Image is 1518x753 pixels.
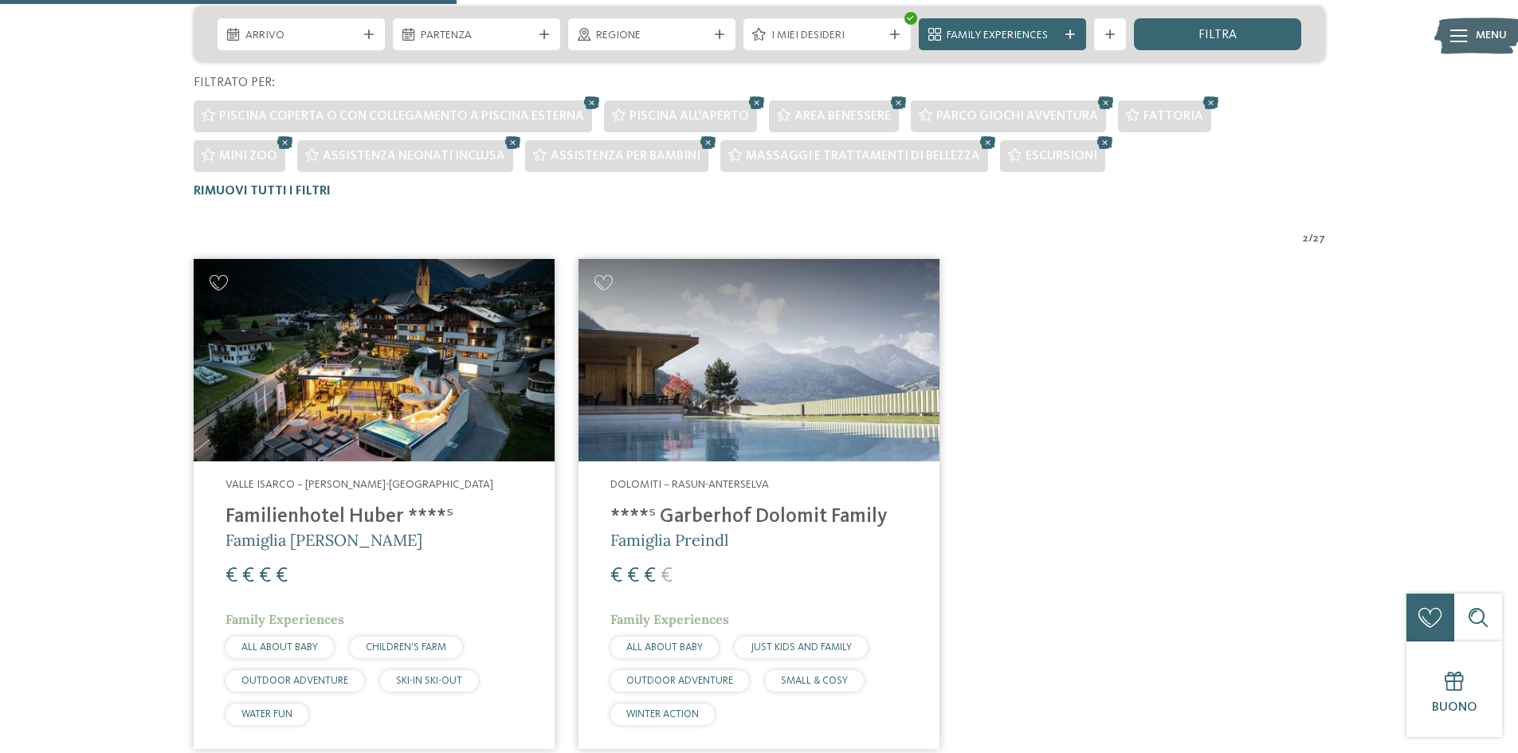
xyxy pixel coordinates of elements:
[219,150,277,163] span: Mini zoo
[610,611,729,627] span: Family Experiences
[936,110,1098,123] span: Parco giochi avventura
[627,566,639,586] span: €
[644,566,656,586] span: €
[626,676,733,686] span: OUTDOOR ADVENTURE
[771,28,883,44] span: I miei desideri
[610,479,769,490] span: Dolomiti – Rasun-Anterselva
[226,566,237,586] span: €
[781,676,848,686] span: SMALL & COSY
[1026,150,1097,163] span: Escursioni
[226,505,523,529] h4: Familienhotel Huber ****ˢ
[947,28,1058,44] span: Family Experiences
[1432,701,1477,714] span: Buono
[1198,29,1237,41] span: filtra
[551,150,700,163] span: Assistenza per bambini
[241,642,318,653] span: ALL ABOUT BABY
[226,611,344,627] span: Family Experiences
[421,28,532,44] span: Partenza
[396,676,462,686] span: SKI-IN SKI-OUT
[610,530,728,550] span: Famiglia Preindl
[610,566,622,586] span: €
[194,76,275,89] span: Filtrato per:
[194,259,555,462] img: Cercate un hotel per famiglie? Qui troverete solo i migliori!
[610,505,908,529] h4: ****ˢ Garberhof Dolomit Family
[1313,231,1325,247] span: 27
[746,150,980,163] span: Massaggi e trattamenti di bellezza
[323,150,505,163] span: Assistenza neonati inclusa
[259,566,271,586] span: €
[1406,641,1502,737] a: Buono
[1143,110,1203,123] span: Fattoria
[219,110,584,123] span: Piscina coperta o con collegamento a piscina esterna
[579,259,939,749] a: Cercate un hotel per famiglie? Qui troverete solo i migliori! Dolomiti – Rasun-Anterselva ****ˢ G...
[626,709,699,720] span: WINTER ACTION
[366,642,446,653] span: CHILDREN’S FARM
[245,28,357,44] span: Arrivo
[626,642,703,653] span: ALL ABOUT BABY
[242,566,254,586] span: €
[276,566,288,586] span: €
[794,110,891,123] span: Area benessere
[241,709,292,720] span: WATER FUN
[1308,231,1313,247] span: /
[1303,231,1308,247] span: 2
[226,479,493,490] span: Valle Isarco – [PERSON_NAME]-[GEOGRAPHIC_DATA]
[630,110,749,123] span: Piscina all'aperto
[241,676,348,686] span: OUTDOOR ADVENTURE
[596,28,708,44] span: Regione
[751,642,852,653] span: JUST KIDS AND FAMILY
[194,259,555,749] a: Cercate un hotel per famiglie? Qui troverete solo i migliori! Valle Isarco – [PERSON_NAME]-[GEOGR...
[579,259,939,462] img: Cercate un hotel per famiglie? Qui troverete solo i migliori!
[226,530,422,550] span: Famiglia [PERSON_NAME]
[661,566,673,586] span: €
[194,185,331,198] span: Rimuovi tutti i filtri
